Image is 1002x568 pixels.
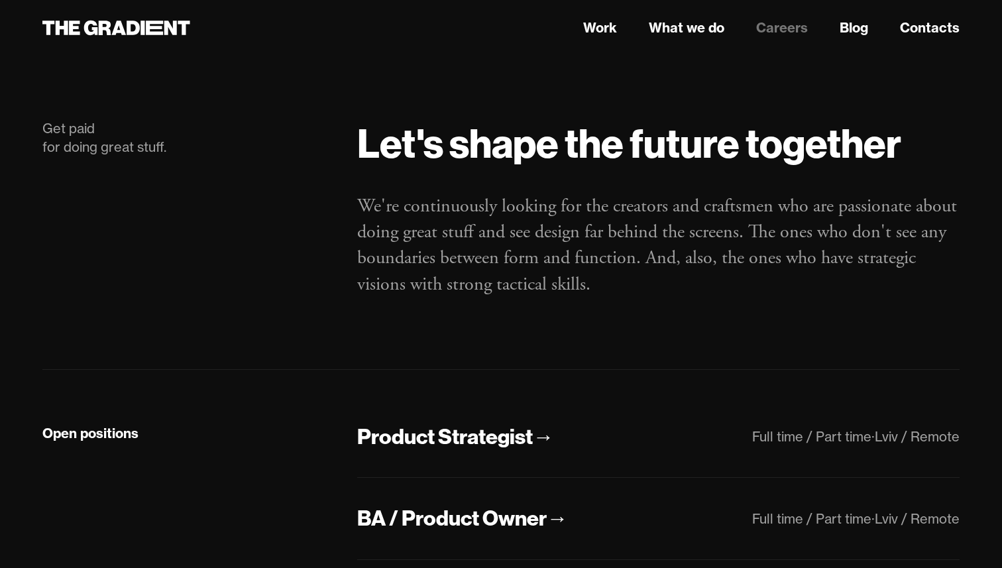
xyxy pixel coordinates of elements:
a: What we do [649,18,724,38]
strong: Let's shape the future together [357,118,901,168]
a: Product Strategist→ [357,423,554,451]
div: Product Strategist [357,423,533,451]
a: Blog [840,18,868,38]
div: Lviv / Remote [875,428,960,445]
div: Get paid for doing great stuff. [42,119,331,156]
div: Full time / Part time [752,510,871,527]
div: → [533,423,554,451]
div: Full time / Part time [752,428,871,445]
a: Work [583,18,617,38]
div: · [871,510,875,527]
p: We're continuously looking for the creators and craftsmen who are passionate about doing great st... [357,194,960,298]
div: Lviv / Remote [875,510,960,527]
div: · [871,428,875,445]
div: → [547,504,568,532]
div: BA / Product Owner [357,504,547,532]
a: BA / Product Owner→ [357,504,568,533]
a: Contacts [900,18,960,38]
a: Careers [756,18,808,38]
strong: Open positions [42,425,139,441]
